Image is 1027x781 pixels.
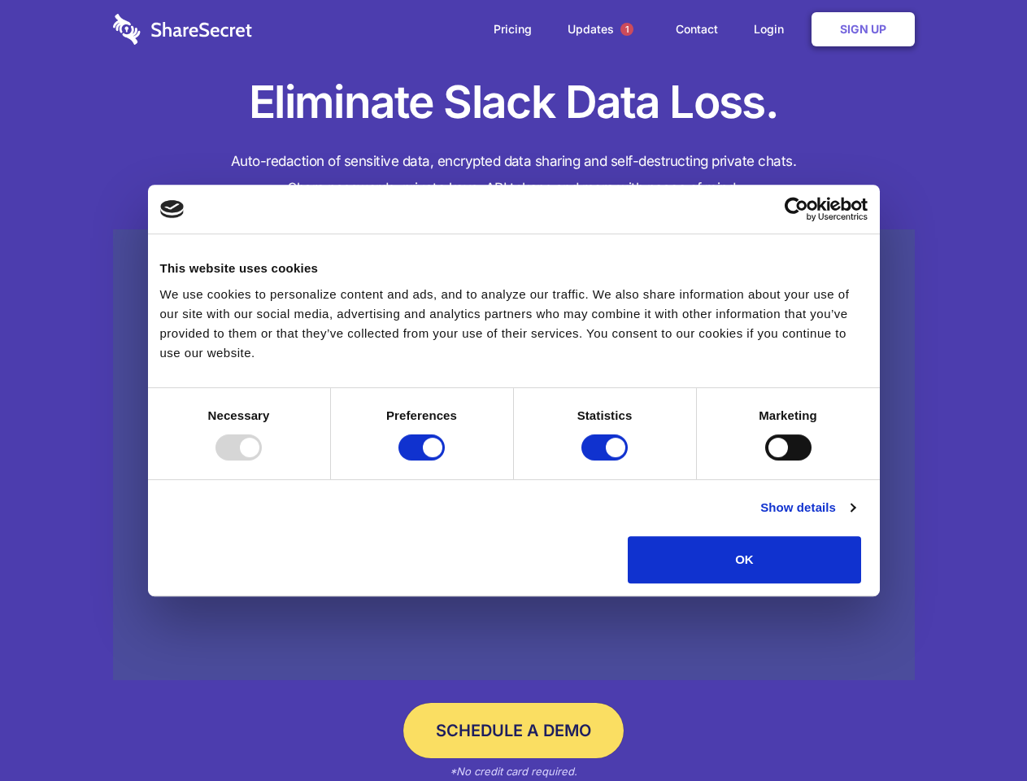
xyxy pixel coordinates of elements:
strong: Necessary [208,408,270,422]
img: logo [160,200,185,218]
strong: Marketing [759,408,817,422]
a: Wistia video thumbnail [113,229,915,681]
a: Pricing [477,4,548,55]
button: OK [628,536,861,583]
div: We use cookies to personalize content and ads, and to analyze our traffic. We also share informat... [160,285,868,363]
a: Schedule a Demo [403,703,624,758]
a: Login [738,4,808,55]
a: Usercentrics Cookiebot - opens in a new window [725,197,868,221]
a: Show details [760,498,855,517]
span: 1 [620,23,633,36]
em: *No credit card required. [450,765,577,778]
strong: Statistics [577,408,633,422]
strong: Preferences [386,408,457,422]
a: Contact [659,4,734,55]
a: Sign Up [812,12,915,46]
h1: Eliminate Slack Data Loss. [113,73,915,132]
h4: Auto-redaction of sensitive data, encrypted data sharing and self-destructing private chats. Shar... [113,148,915,202]
div: This website uses cookies [160,259,868,278]
img: logo-wordmark-white-trans-d4663122ce5f474addd5e946df7df03e33cb6a1c49d2221995e7729f52c070b2.svg [113,14,252,45]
